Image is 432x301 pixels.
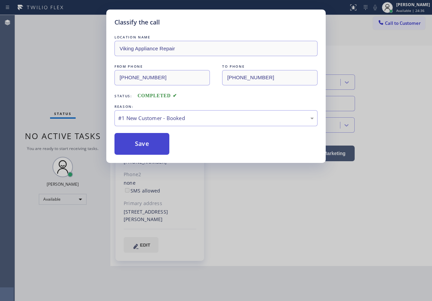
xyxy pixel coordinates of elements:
[114,103,318,110] div: REASON:
[114,94,132,98] span: Status:
[114,34,318,41] div: LOCATION NAME
[114,63,210,70] div: FROM PHONE
[118,114,314,122] div: #1 New Customer - Booked
[138,93,177,98] span: COMPLETED
[114,133,169,155] button: Save
[222,63,318,70] div: TO PHONE
[114,70,210,85] input: From phone
[222,70,318,85] input: To phone
[114,18,160,27] h5: Classify the call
